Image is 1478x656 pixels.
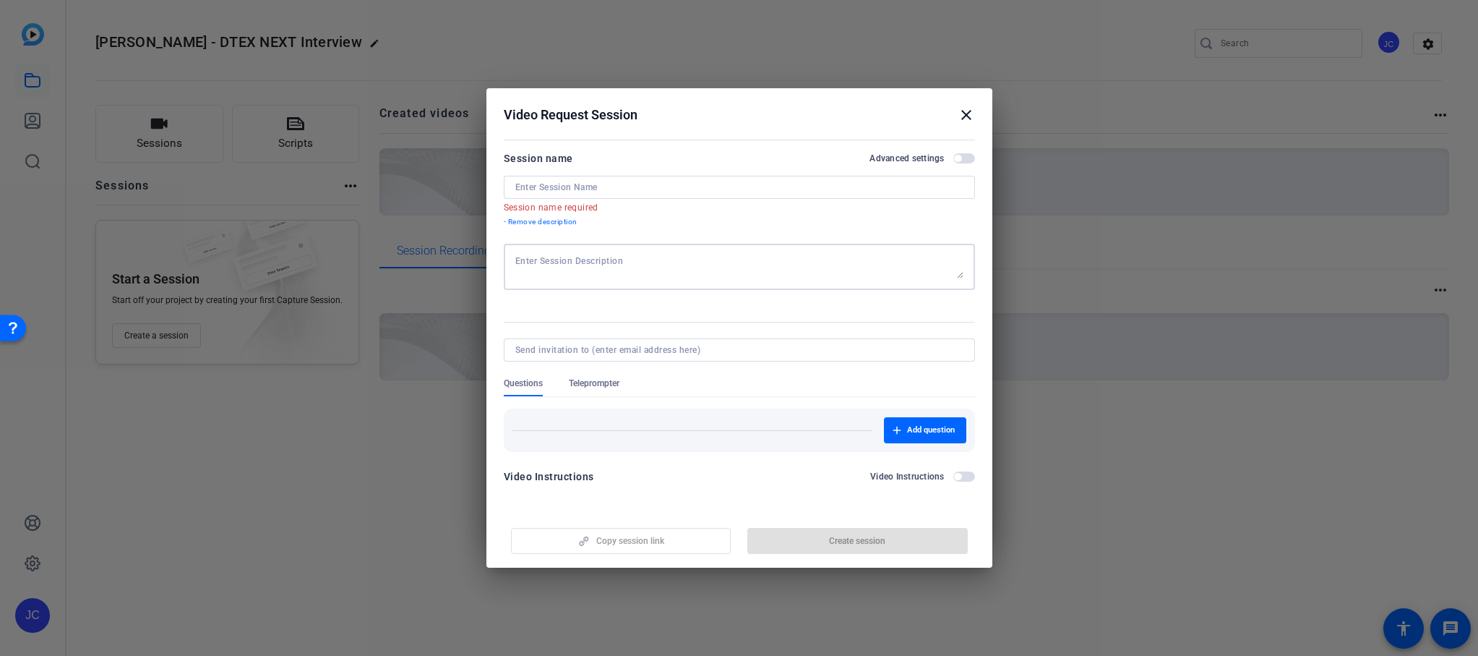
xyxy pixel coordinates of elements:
span: Teleprompter [569,378,619,389]
button: Add question [884,417,966,443]
h2: Video Instructions [870,471,945,482]
mat-icon: close [958,106,975,124]
input: Enter Session Name [515,182,963,193]
div: Video Instructions [504,468,594,485]
div: Video Request Session [504,106,975,124]
span: Add question [907,425,955,436]
mat-error: Session name required [504,199,963,215]
div: Session name [504,150,573,167]
span: Questions [504,378,543,389]
input: Send invitation to (enter email address here) [515,344,958,356]
p: - Remove description [504,216,975,228]
h2: Advanced settings [869,153,944,164]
